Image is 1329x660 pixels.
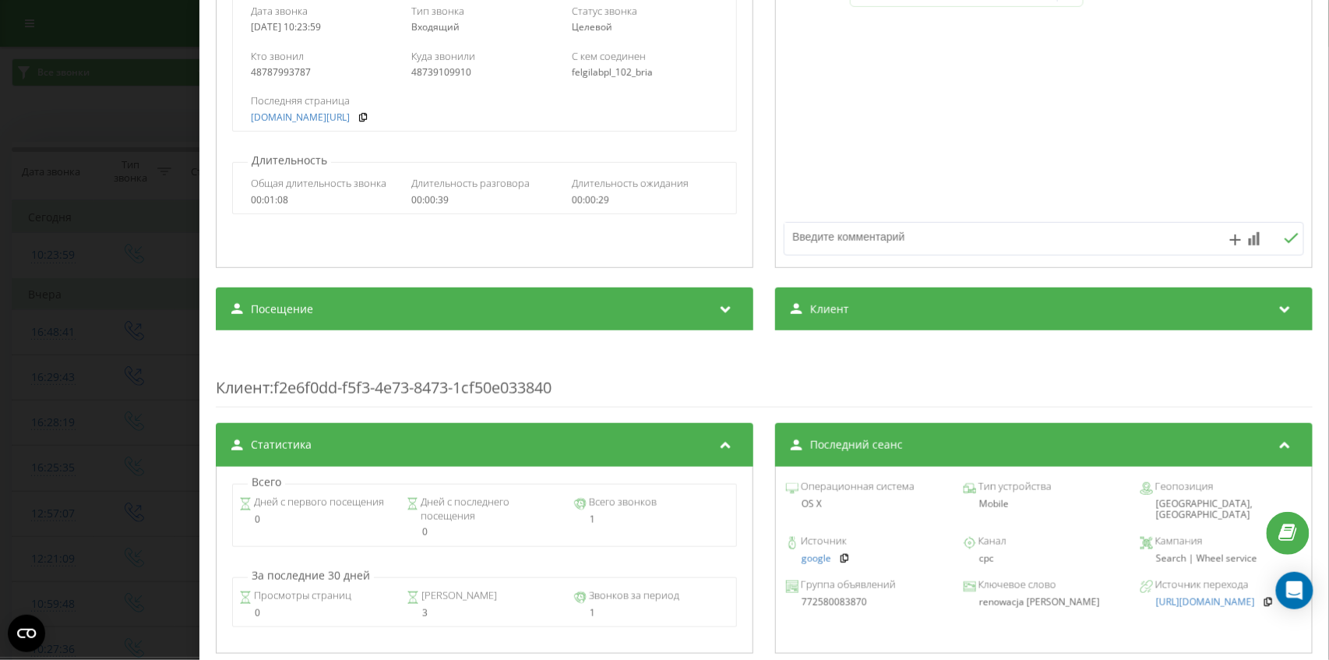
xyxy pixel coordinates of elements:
div: 0 [238,608,394,619]
span: Источник [798,534,847,549]
div: 48787993787 [251,67,397,78]
a: [DOMAIN_NAME][URL] [251,112,350,123]
div: : f2e6f0dd-f5f3-4e73-8473-1cf50e033840 [216,346,1313,408]
div: [GEOGRAPHIC_DATA], [GEOGRAPHIC_DATA] [1140,499,1302,521]
span: Дней с последнего посещения [418,495,562,523]
span: Источник перехода [1153,577,1249,593]
p: Длительность [248,153,331,168]
div: OS X [786,499,947,510]
div: Mobile [963,499,1124,510]
a: [URL][DOMAIN_NAME] [1156,597,1255,608]
span: Ключевое слово [975,577,1056,593]
span: Длительность ожидания [572,176,689,190]
span: Тип звонка [411,4,464,18]
div: felgilabpl_102_bria [572,67,718,78]
div: Search | Wheel service [1140,553,1302,564]
div: 772580083870 [786,597,947,608]
span: Операционная система [798,479,915,495]
div: cpc [963,553,1124,564]
span: С кем соединен [572,49,646,63]
div: 1 [574,608,730,619]
span: Общая длительность звонка [251,176,386,190]
span: Дней с первого посещения [251,495,383,510]
div: 00:00:39 [411,195,558,206]
div: 0 [407,527,562,538]
a: google [802,553,831,564]
span: Тип устройства [975,479,1051,495]
span: Входящий [411,20,460,34]
button: Open CMP widget [8,615,45,652]
div: 00:01:08 [251,195,397,206]
span: Куда звонили [411,49,475,63]
div: Open Intercom Messenger [1276,572,1313,609]
span: Статус звонка [572,4,637,18]
span: Целевой [572,20,612,34]
div: [DATE] 10:23:59 [251,22,397,33]
span: Группа объявлений [798,577,896,593]
span: Длительность разговора [411,176,530,190]
div: 48739109910 [411,67,558,78]
span: Просмотры страниц [251,588,351,604]
p: За последние 30 дней [248,568,374,584]
span: Посещение [251,302,313,317]
span: Статистика [251,437,312,453]
span: [PERSON_NAME] [419,588,497,604]
span: Геопозиция [1153,479,1214,495]
span: Последняя страница [251,94,350,108]
div: 3 [407,608,562,619]
div: renowacja [PERSON_NAME] [963,597,1124,608]
span: Кампания [1153,534,1203,549]
div: 0 [238,514,394,525]
div: 1 [574,514,730,525]
span: Канал [975,534,1006,549]
p: Всего [248,475,285,490]
span: Клиент [810,302,849,317]
div: 00:00:29 [572,195,718,206]
span: Дата звонка [251,4,308,18]
span: Всего звонков [587,495,657,510]
span: Кто звонил [251,49,304,63]
span: Звонков за период [587,588,679,604]
span: Последний сеанс [810,437,903,453]
span: Клиент [216,377,270,398]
